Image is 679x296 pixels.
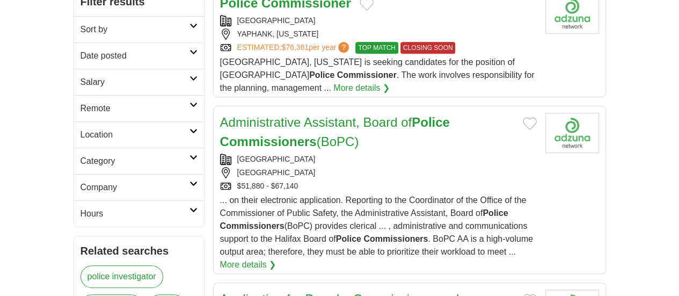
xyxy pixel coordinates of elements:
a: More details ❯ [220,258,276,271]
h2: Hours [81,207,189,220]
a: Category [74,148,204,174]
h2: Sort by [81,23,189,36]
strong: Police [309,70,334,80]
strong: Police [483,208,508,218]
strong: Commissioners [363,234,428,243]
img: Company logo [545,113,599,153]
strong: Police [336,234,361,243]
a: Date posted [74,42,204,69]
span: $76,361 [281,43,309,52]
span: CLOSING SOON [400,42,456,54]
a: ESTIMATED:$76,361per year? [237,42,352,54]
span: ? [338,42,349,53]
strong: Commissioners [220,221,284,230]
h2: Location [81,128,189,141]
a: Company [74,174,204,200]
strong: Police [412,115,450,129]
div: YAPHANK, [US_STATE] [220,28,537,40]
a: [GEOGRAPHIC_DATA] [237,16,316,25]
div: $51,880 - $67,140 [220,181,537,192]
button: Add to favorite jobs [523,117,537,130]
h2: Salary [81,76,189,89]
span: TOP MATCH [355,42,398,54]
a: More details ❯ [333,82,390,95]
span: [GEOGRAPHIC_DATA], [US_STATE] is seeking candidates for the position of [GEOGRAPHIC_DATA] . The w... [220,57,535,92]
span: ... on their electronic application. Reporting to the Coordinator of the Office of the Commission... [220,196,533,256]
a: Remote [74,95,204,121]
a: police investigator [81,265,163,288]
strong: Commissioners [220,134,317,149]
strong: Commissioner [337,70,397,80]
div: [GEOGRAPHIC_DATA] [220,154,537,165]
a: Administrative Assistant, Board ofPolice Commissioners(BoPC) [220,115,450,149]
a: Location [74,121,204,148]
h2: Company [81,181,189,194]
a: Sort by [74,16,204,42]
a: Hours [74,200,204,227]
h2: Remote [81,102,189,115]
h2: Category [81,155,189,168]
a: Salary [74,69,204,95]
h2: Related searches [81,243,198,259]
div: [GEOGRAPHIC_DATA] [220,167,537,178]
h2: Date posted [81,49,189,62]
